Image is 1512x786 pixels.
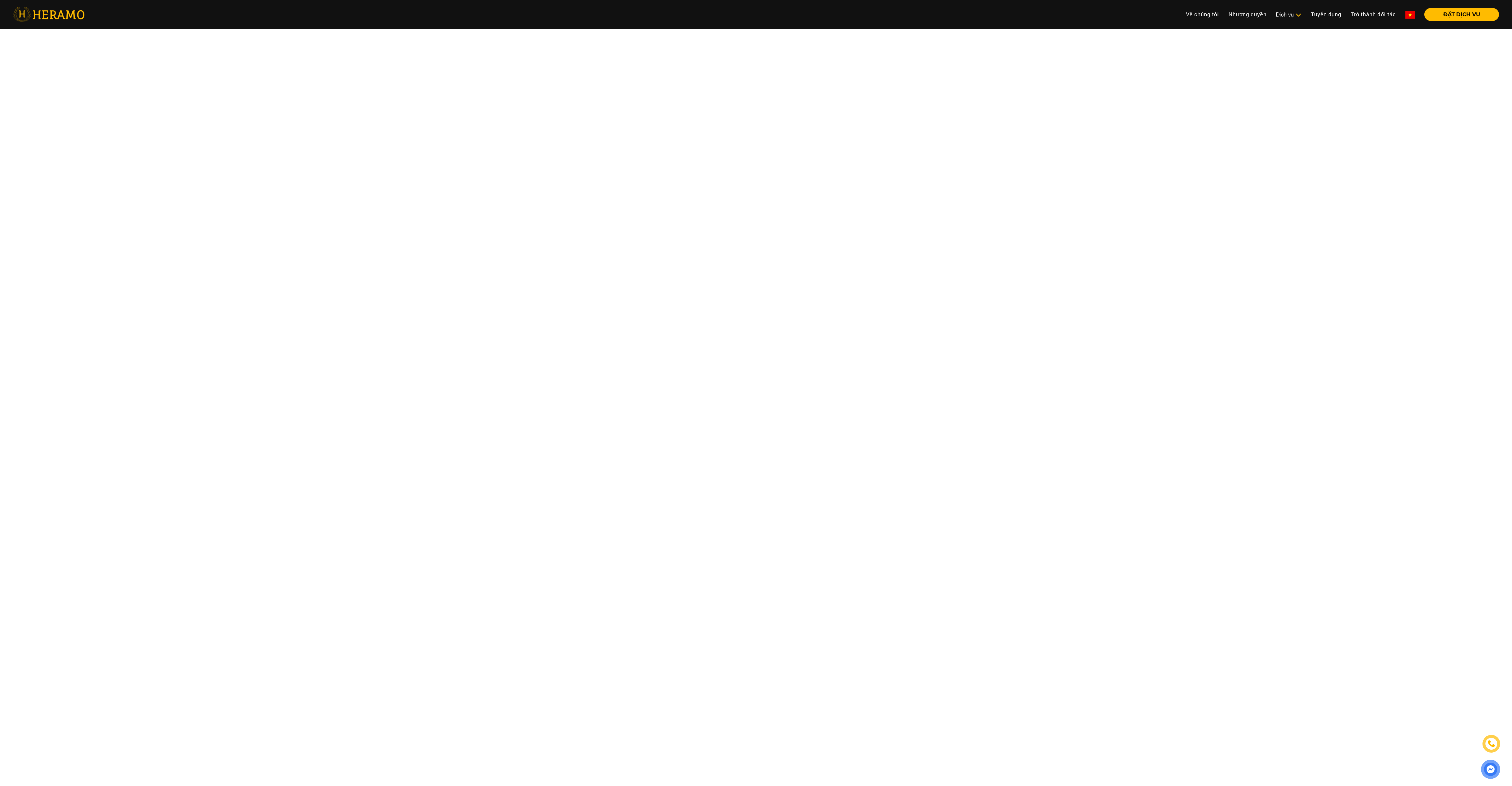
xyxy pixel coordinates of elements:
[1420,12,1499,17] a: ĐẶT DỊCH VỤ
[1488,740,1495,747] img: phone-icon
[1181,8,1224,21] a: Về chúng tôi
[1482,735,1500,753] a: phone-icon
[1306,8,1346,21] a: Tuyển dụng
[1224,8,1271,21] a: Nhượng quyền
[1295,12,1301,18] img: subToggleIcon
[1276,11,1301,19] div: Dịch vụ
[1346,8,1401,21] a: Trở thành đối tác
[1405,11,1415,19] img: vn-flag.png
[13,7,84,22] img: heramo-logo.png
[1424,8,1499,21] button: ĐẶT DỊCH VỤ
